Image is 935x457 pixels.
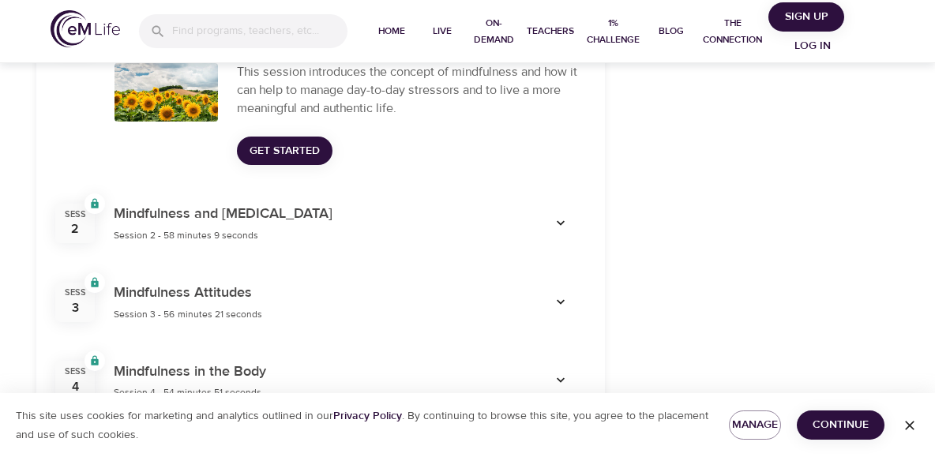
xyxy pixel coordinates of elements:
span: Continue [809,415,872,435]
span: Session 3 - 56 minutes 21 seconds [114,308,262,320]
div: This session introduces the concept of mindfulness and how it can help to manage day-to-day stres... [237,63,586,118]
span: Log in [781,36,844,56]
img: logo [51,10,120,47]
span: Home [373,23,411,39]
span: Session 4 - 54 minutes 51 seconds [114,386,261,399]
button: Manage [729,410,781,440]
span: On-Demand [474,15,514,48]
a: Privacy Policy [333,409,402,423]
input: Find programs, teachers, etc... [172,14,347,48]
div: Sess [65,208,86,221]
div: 4 [72,378,79,396]
button: Sign Up [768,2,844,32]
span: 1% Challenge [587,15,640,48]
span: Session 2 - 58 minutes 9 seconds [114,229,258,242]
span: Blog [652,23,690,39]
h6: Mindfulness in the Body [114,361,266,384]
div: Sess [65,365,86,378]
button: Continue [797,410,884,440]
span: Sign Up [775,7,838,27]
button: Get Started [237,137,332,166]
span: Get Started [250,141,320,161]
h6: Mindfulness and [MEDICAL_DATA] [114,203,332,226]
span: The Connection [703,15,762,48]
button: Log in [775,32,851,61]
div: Sess [65,287,86,299]
div: 2 [71,220,79,238]
div: 3 [72,299,79,317]
h6: Mindfulness Attitudes [114,282,262,305]
span: Live [423,23,461,39]
span: Manage [742,415,768,435]
span: Teachers [527,23,574,39]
